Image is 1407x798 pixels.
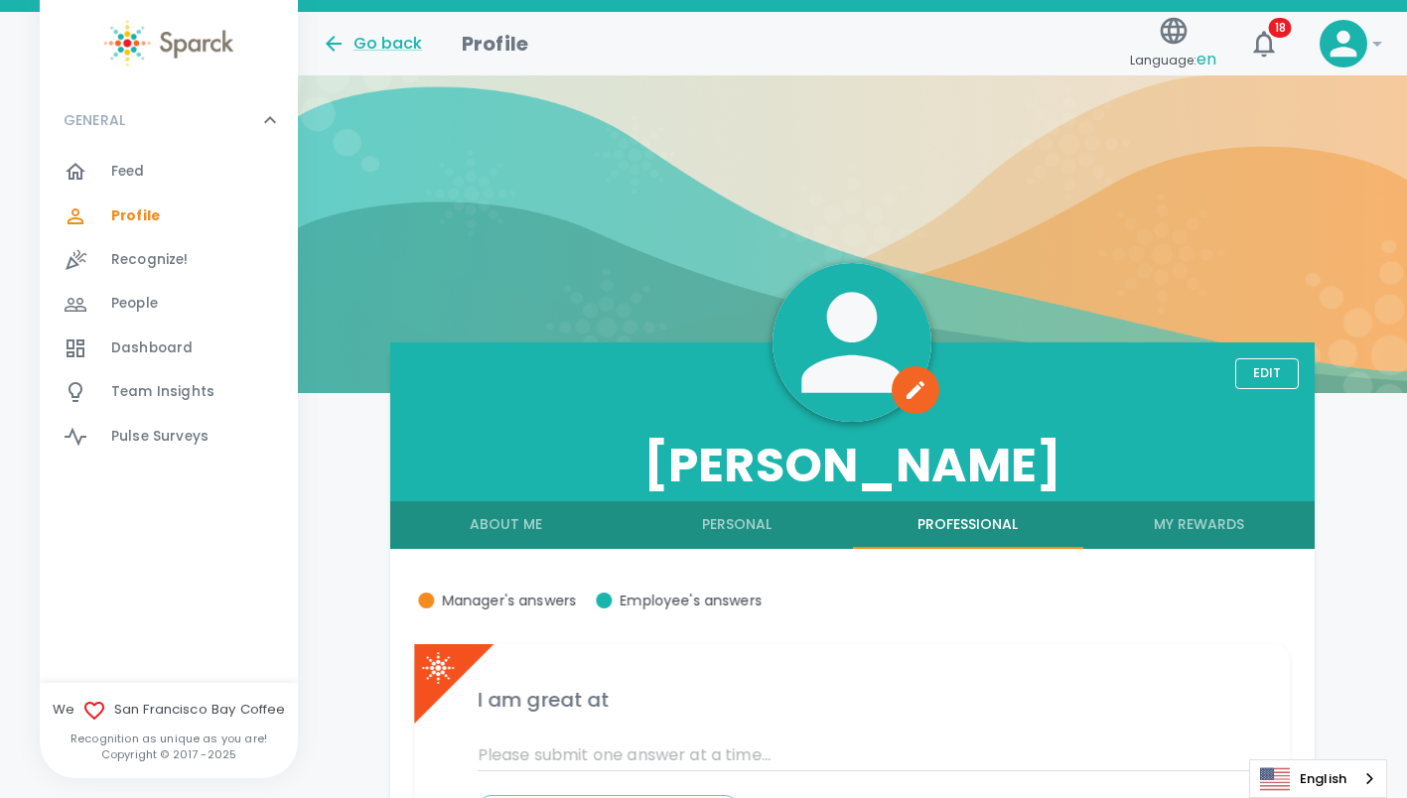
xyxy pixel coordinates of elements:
button: Edit [1235,358,1299,389]
a: English [1250,760,1386,797]
img: Sparck logo [422,652,454,684]
a: Feed [40,150,298,194]
h6: I am great at [478,684,1275,716]
div: Language [1249,759,1387,798]
div: GENERAL [40,90,298,150]
p: GENERAL [64,110,125,130]
span: Profile [111,206,160,226]
button: 18 [1240,20,1288,67]
span: 18 [1269,18,1292,38]
span: Feed [111,162,145,182]
a: Pulse Surveys [40,415,298,459]
span: Language: [1130,47,1216,73]
span: We San Francisco Bay Coffee [40,699,298,723]
button: Language:en [1122,9,1224,79]
div: full width tabs [390,501,1315,549]
button: Personal [622,501,853,549]
span: People [111,294,158,314]
img: Sparck logo [104,20,233,66]
button: Professional [852,501,1083,549]
button: My Rewards [1083,501,1315,549]
span: Employee's answers [593,589,763,612]
aside: Language selected: English [1249,759,1387,798]
a: Dashboard [40,327,298,370]
p: Copyright © 2017 - 2025 [40,746,298,762]
a: People [40,282,298,326]
span: Team Insights [111,382,214,402]
span: Recognize! [111,250,189,270]
h1: Profile [462,28,528,60]
span: Dashboard [111,338,193,358]
a: Recognize! [40,238,298,282]
button: Go back [322,32,422,56]
div: GENERAL [40,150,298,466]
a: Team Insights [40,370,298,414]
span: Manager's answers [414,589,577,612]
span: en [1196,48,1216,70]
input: Please submit one answer at a time... [478,739,1275,771]
a: Sparck logo [40,20,298,66]
button: About Me [390,501,622,549]
p: Recognition as unique as you are! [40,731,298,746]
h3: [PERSON_NAME] [390,438,1315,493]
span: Pulse Surveys [111,427,209,447]
a: Profile [40,195,298,238]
